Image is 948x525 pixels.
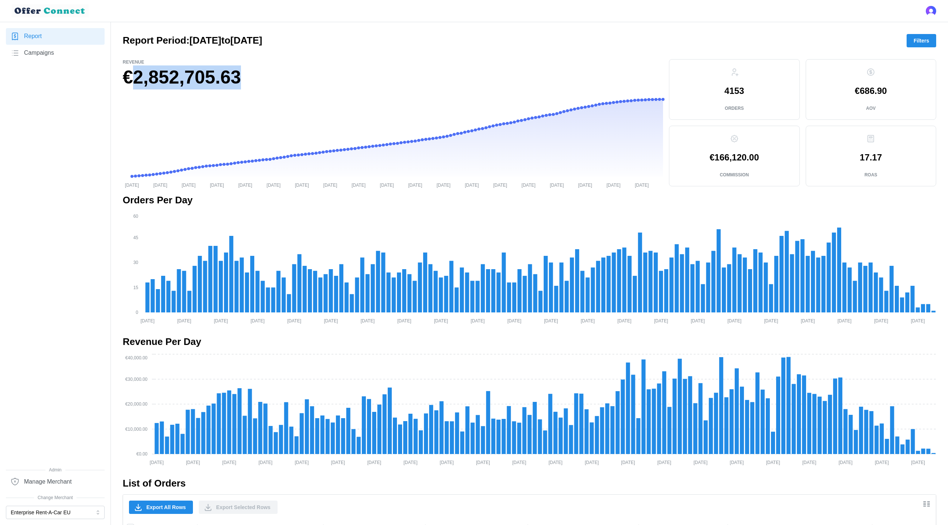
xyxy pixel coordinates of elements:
[657,460,671,465] tspan: [DATE]
[150,460,164,465] tspan: [DATE]
[123,59,663,65] p: Revenue
[123,477,936,490] h2: List of Orders
[123,34,262,47] h2: Report Period: [DATE] to [DATE]
[694,460,708,465] tspan: [DATE]
[125,377,147,382] tspan: €30,000.00
[214,318,228,323] tspan: [DATE]
[125,355,147,360] tspan: €40,000.00
[801,318,815,323] tspan: [DATE]
[123,65,663,89] h1: €2,852,705.63
[222,460,236,465] tspan: [DATE]
[287,318,301,323] tspan: [DATE]
[874,318,888,323] tspan: [DATE]
[146,501,186,514] span: Export All Rows
[380,182,394,187] tspan: [DATE]
[710,153,759,162] p: €166,120.00
[926,6,936,16] button: Open user button
[331,460,345,465] tspan: [DATE]
[839,460,853,465] tspan: [DATE]
[6,467,105,474] span: Admin
[133,213,139,219] tspan: 60
[6,473,105,490] a: Manage Merchant
[578,182,592,187] tspan: [DATE]
[24,477,72,487] span: Manage Merchant
[606,182,621,187] tspan: [DATE]
[324,318,338,323] tspan: [DATE]
[24,48,54,58] span: Campaigns
[476,460,490,465] tspan: [DATE]
[125,427,147,432] tspan: €10,000.00
[295,182,309,187] tspan: [DATE]
[408,182,422,187] tspan: [DATE]
[440,460,454,465] tspan: [DATE]
[727,318,741,323] tspan: [DATE]
[199,501,278,514] button: Export Selected Rows
[153,182,167,187] tspan: [DATE]
[6,45,105,61] a: Campaigns
[635,182,649,187] tspan: [DATE]
[470,318,485,323] tspan: [DATE]
[177,318,191,323] tspan: [DATE]
[907,34,936,47] button: Filters
[133,285,139,290] tspan: 15
[911,318,925,323] tspan: [DATE]
[521,182,536,187] tspan: [DATE]
[911,460,925,465] tspan: [DATE]
[404,460,418,465] tspan: [DATE]
[544,318,558,323] tspan: [DATE]
[875,460,889,465] tspan: [DATE]
[764,318,778,323] tspan: [DATE]
[238,182,252,187] tspan: [DATE]
[654,318,668,323] tspan: [DATE]
[6,28,105,45] a: Report
[766,460,780,465] tspan: [DATE]
[724,87,744,95] p: 4153
[855,87,887,95] p: €686.90
[691,318,705,323] tspan: [DATE]
[251,318,265,323] tspan: [DATE]
[864,172,877,178] p: ROAS
[465,182,479,187] tspan: [DATE]
[621,460,635,465] tspan: [DATE]
[434,318,448,323] tspan: [DATE]
[181,182,196,187] tspan: [DATE]
[125,402,147,407] tspan: €20,000.00
[617,318,631,323] tspan: [DATE]
[720,172,749,178] p: Commission
[123,194,936,207] h2: Orders Per Day
[367,460,381,465] tspan: [DATE]
[837,318,852,323] tspan: [DATE]
[351,182,366,187] tspan: [DATE]
[133,260,139,265] tspan: 30
[123,335,936,348] h2: Revenue Per Day
[361,318,375,323] tspan: [DATE]
[436,182,451,187] tspan: [DATE]
[397,318,411,323] tspan: [DATE]
[866,105,876,112] p: AOV
[585,460,599,465] tspan: [DATE]
[186,460,200,465] tspan: [DATE]
[914,34,929,47] span: Filters
[12,4,89,17] img: loyalBe Logo
[860,153,882,162] p: 17.17
[136,310,138,315] tspan: 0
[210,182,224,187] tspan: [DATE]
[802,460,816,465] tspan: [DATE]
[125,182,139,187] tspan: [DATE]
[6,506,105,519] button: Enterprise Rent-A-Car EU
[550,182,564,187] tspan: [DATE]
[266,182,281,187] tspan: [DATE]
[136,451,147,457] tspan: €0.00
[926,6,936,16] img: 's logo
[133,235,139,240] tspan: 45
[323,182,337,187] tspan: [DATE]
[493,182,507,187] tspan: [DATE]
[258,460,272,465] tspan: [DATE]
[548,460,563,465] tspan: [DATE]
[725,105,744,112] p: Orders
[129,501,193,514] button: Export All Rows
[920,498,933,510] button: Show/Hide columns
[581,318,595,323] tspan: [DATE]
[6,494,105,501] span: Change Merchant
[24,32,42,41] span: Report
